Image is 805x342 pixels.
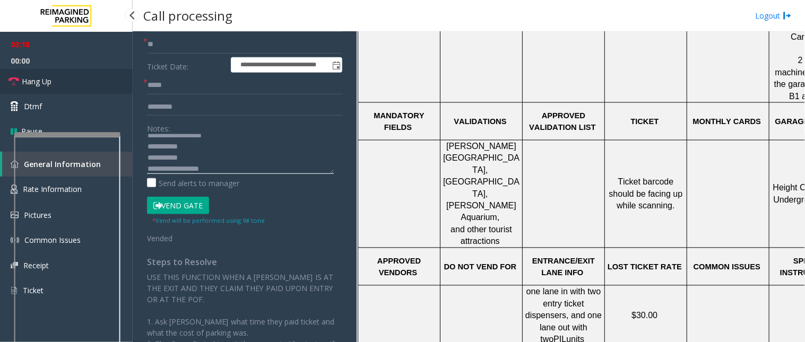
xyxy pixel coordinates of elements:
span: Hang Up [22,76,51,87]
span: LOST TICKET RATE [608,263,682,271]
label: Notes: [147,119,170,134]
a: Logout [756,10,792,21]
img: 'icon' [11,160,19,168]
span: Ticket barcode should be facing up while scanning. [609,178,685,211]
img: 'icon' [11,212,19,218]
span: $30.00 [631,311,657,320]
small: Vend will be performed using 9# tone [152,216,265,224]
img: 'icon' [11,185,18,194]
span: DO NOT VEND FOR [444,263,517,271]
span: MONTHLY CARDS [693,117,761,126]
span: COMMON ISSUES [694,263,760,271]
span: Dtmf [24,101,42,112]
span: [PERSON_NAME][GEOGRAPHIC_DATA], [443,142,520,175]
img: logout [783,10,792,21]
span: and other tourist attractions [451,225,514,246]
label: Send alerts to manager [147,178,239,189]
h4: Steps to Resolve [147,257,342,267]
span: [GEOGRAPHIC_DATA], [443,178,520,198]
button: Vend Gate [147,197,209,215]
label: Ticket Date: [144,57,228,73]
span: APPROVED VENDORS [377,257,423,277]
span: APPROVED VALIDATION LIST [529,111,595,131]
span: TICKET [631,117,659,126]
span: ENTRANCE/EXIT LANE INFO [532,257,597,277]
a: General Information [2,152,133,177]
span: Vended [147,233,172,243]
span: MANDATORY FIELDS [374,111,426,131]
span: Toggle popup [330,58,342,73]
img: 'icon' [11,236,19,244]
img: 'icon' [11,262,18,269]
h3: Call processing [138,3,238,29]
span: Pause [21,126,42,137]
span: [PERSON_NAME] Aquarium, [446,201,518,222]
span: VALIDATIONS [454,117,506,126]
img: 'icon' [11,286,18,295]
